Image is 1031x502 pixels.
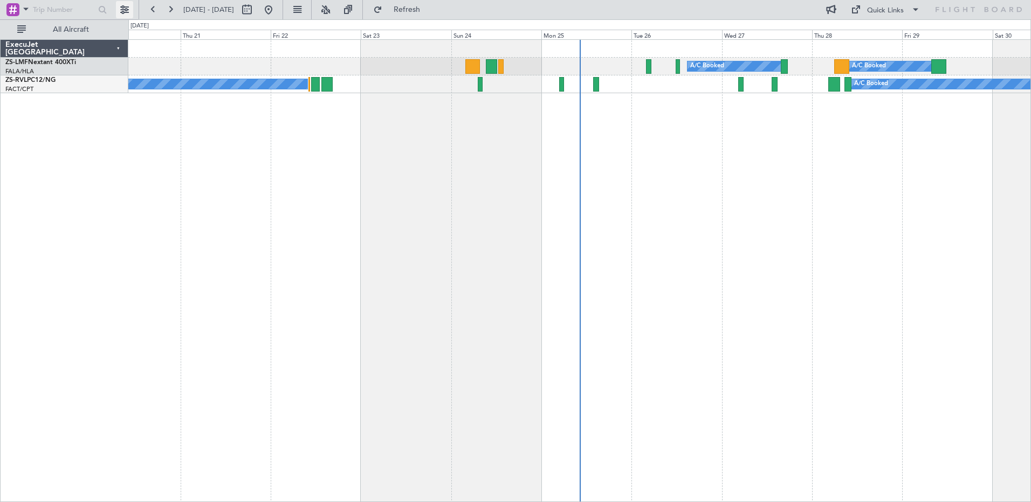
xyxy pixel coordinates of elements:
[812,30,902,39] div: Thu 28
[181,30,271,39] div: Thu 21
[5,67,34,75] a: FALA/HLA
[5,59,76,66] a: ZS-LMFNextant 400XTi
[5,77,27,83] span: ZS-RVL
[12,21,117,38] button: All Aircraft
[5,59,28,66] span: ZS-LMF
[271,30,361,39] div: Fri 22
[852,58,886,74] div: A/C Booked
[854,76,888,92] div: A/C Booked
[28,26,114,33] span: All Aircraft
[846,1,925,18] button: Quick Links
[33,2,95,18] input: Trip Number
[183,5,234,15] span: [DATE] - [DATE]
[368,1,433,18] button: Refresh
[5,77,56,83] a: ZS-RVLPC12/NG
[690,58,724,74] div: A/C Booked
[902,30,992,39] div: Fri 29
[384,6,430,13] span: Refresh
[867,5,904,16] div: Quick Links
[541,30,631,39] div: Mon 25
[361,30,451,39] div: Sat 23
[631,30,721,39] div: Tue 26
[451,30,541,39] div: Sun 24
[5,85,33,93] a: FACT/CPT
[722,30,812,39] div: Wed 27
